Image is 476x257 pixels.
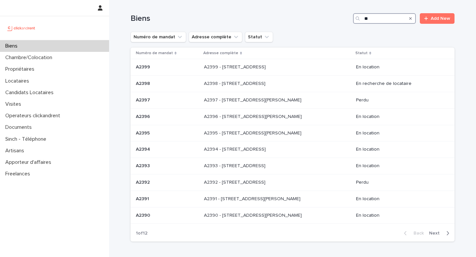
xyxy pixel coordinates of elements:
[431,16,450,21] span: Add New
[204,162,267,169] p: A2393 - [STREET_ADDRESS]
[131,225,153,241] p: 1 of 12
[3,136,52,142] p: Sinch - Téléphone
[3,78,34,84] p: Locataires
[204,211,303,218] p: A2390 - [STREET_ADDRESS][PERSON_NAME]
[355,50,368,57] p: Statut
[245,32,273,42] button: Statut
[131,14,350,23] h1: Biens
[131,32,186,42] button: Numéro de mandat
[353,13,416,24] input: Search
[3,171,35,177] p: Freelances
[356,147,444,152] p: En location
[356,130,444,136] p: En location
[136,63,151,70] p: A2399
[3,90,59,96] p: Candidats Locataires
[189,32,242,42] button: Adresse complète
[131,92,455,108] tr: A2397A2397 A2397 - [STREET_ADDRESS][PERSON_NAME]A2397 - [STREET_ADDRESS][PERSON_NAME] Perdu
[356,180,444,185] p: Perdu
[426,230,455,236] button: Next
[356,213,444,218] p: En location
[136,178,151,185] p: A2392
[356,64,444,70] p: En location
[131,108,455,125] tr: A2396A2396 A2396 - [STREET_ADDRESS][PERSON_NAME]A2396 - [STREET_ADDRESS][PERSON_NAME] En location
[410,231,424,236] span: Back
[131,76,455,92] tr: A2398A2398 A2398 - [STREET_ADDRESS]A2398 - [STREET_ADDRESS] En recherche de locataire
[3,148,29,154] p: Artisans
[356,163,444,169] p: En location
[204,96,303,103] p: A2397 - 113 avenue Gaston Roussel, Romainville 93230
[136,211,151,218] p: A2390
[204,113,303,120] p: A2396 - [STREET_ADDRESS][PERSON_NAME]
[356,114,444,120] p: En location
[356,97,444,103] p: Perdu
[136,50,173,57] p: Numéro de mandat
[3,159,57,165] p: Apporteur d'affaires
[131,191,455,207] tr: A2391A2391 A2391 - [STREET_ADDRESS][PERSON_NAME]A2391 - [STREET_ADDRESS][PERSON_NAME] En location
[204,63,267,70] p: A2399 - [STREET_ADDRESS]
[356,81,444,87] p: En recherche de locataire
[204,145,267,152] p: A2394 - [STREET_ADDRESS]
[204,178,267,185] p: A2392 - 203 rue du Faubourg Saint Martin, Paris 75010
[3,101,26,107] p: Visites
[204,80,267,87] p: A2398 - 226 Rue de Suzon Résidence Le Voltaire , Talence 33400
[131,158,455,174] tr: A2393A2393 A2393 - [STREET_ADDRESS]A2393 - [STREET_ADDRESS] En location
[3,66,40,72] p: Propriétaires
[203,50,238,57] p: Adresse complète
[131,59,455,76] tr: A2399A2399 A2399 - [STREET_ADDRESS]A2399 - [STREET_ADDRESS] En location
[3,43,23,49] p: Biens
[136,195,150,202] p: A2391
[204,195,302,202] p: A2391 - [STREET_ADDRESS][PERSON_NAME]
[420,13,455,24] a: Add New
[429,231,444,236] span: Next
[136,162,151,169] p: A2393
[131,174,455,191] tr: A2392A2392 A2392 - [STREET_ADDRESS]A2392 - [STREET_ADDRESS] Perdu
[204,129,303,136] p: A2395 - 9 Rue Albert Schweitzer, Champs-sur-Marne 77420
[5,21,37,35] img: UCB0brd3T0yccxBKYDjQ
[131,141,455,158] tr: A2394A2394 A2394 - [STREET_ADDRESS]A2394 - [STREET_ADDRESS] En location
[136,129,151,136] p: A2395
[136,96,151,103] p: A2397
[3,55,58,61] p: Chambre/Colocation
[3,124,37,130] p: Documents
[131,125,455,141] tr: A2395A2395 A2395 - [STREET_ADDRESS][PERSON_NAME]A2395 - [STREET_ADDRESS][PERSON_NAME] En location
[136,145,151,152] p: A2394
[136,113,151,120] p: A2396
[356,196,444,202] p: En location
[136,80,151,87] p: A2398
[399,230,426,236] button: Back
[131,207,455,224] tr: A2390A2390 A2390 - [STREET_ADDRESS][PERSON_NAME]A2390 - [STREET_ADDRESS][PERSON_NAME] En location
[3,113,65,119] p: Operateurs clickandrent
